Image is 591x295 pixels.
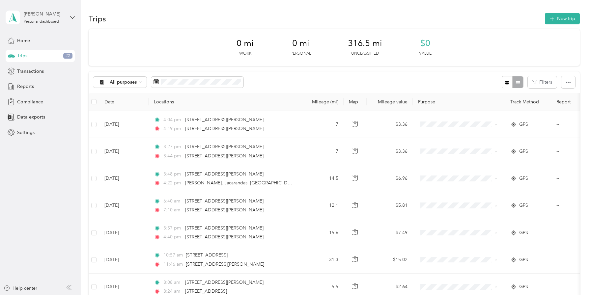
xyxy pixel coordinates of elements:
[185,234,264,240] span: [STREET_ADDRESS][PERSON_NAME]
[163,198,182,205] span: 6:40 am
[554,258,591,295] iframe: Everlance-gr Chat Button Frame
[291,51,311,57] p: Personal
[17,114,45,121] span: Data exports
[149,93,300,111] th: Locations
[300,138,344,165] td: 7
[528,76,557,88] button: Filters
[185,117,264,122] span: [STREET_ADDRESS][PERSON_NAME]
[300,111,344,138] td: 7
[185,144,264,149] span: [STREET_ADDRESS][PERSON_NAME]
[163,288,182,295] span: 8:24 am
[300,192,344,219] td: 12.1
[519,229,528,236] span: GPS
[99,93,149,111] th: Date
[99,138,149,165] td: [DATE]
[99,246,149,273] td: [DATE]
[519,175,528,182] span: GPS
[367,219,413,246] td: $7.49
[24,20,59,24] div: Personal dashboard
[17,83,34,90] span: Reports
[185,171,264,177] span: [STREET_ADDRESS][PERSON_NAME]
[519,202,528,209] span: GPS
[99,111,149,138] td: [DATE]
[367,93,413,111] th: Mileage value
[99,165,149,192] td: [DATE]
[367,192,413,219] td: $5.81
[348,38,382,49] span: 316.5 mi
[17,52,27,59] span: Trips
[300,165,344,192] td: 14.5
[163,152,182,160] span: 3:44 pm
[185,288,227,294] span: [STREET_ADDRESS]
[186,261,264,267] span: [STREET_ADDRESS][PERSON_NAME]
[292,38,309,49] span: 0 mi
[24,11,65,17] div: [PERSON_NAME]
[63,53,72,59] span: 22
[185,280,264,285] span: [STREET_ADDRESS][PERSON_NAME]
[367,138,413,165] td: $3.36
[110,80,137,85] span: All purposes
[344,93,367,111] th: Map
[186,252,228,258] span: [STREET_ADDRESS]
[163,233,182,241] span: 4:40 pm
[163,225,182,232] span: 3:57 pm
[163,279,182,286] span: 8:08 am
[505,93,551,111] th: Track Method
[163,143,182,150] span: 3:27 pm
[163,261,183,268] span: 11:46 am
[545,13,580,24] button: New trip
[300,93,344,111] th: Mileage (mi)
[163,171,182,178] span: 3:48 pm
[4,285,37,292] button: Help center
[239,51,251,57] p: Work
[89,15,106,22] h1: Trips
[519,256,528,263] span: GPS
[163,125,182,132] span: 4:19 pm
[300,246,344,273] td: 31.3
[185,126,264,131] span: [STREET_ADDRESS][PERSON_NAME]
[351,51,379,57] p: Unclassified
[519,148,528,155] span: GPS
[185,198,264,204] span: [STREET_ADDRESS][PERSON_NAME]
[420,38,430,49] span: $0
[237,38,254,49] span: 0 mi
[17,98,43,105] span: Compliance
[413,93,505,111] th: Purpose
[163,116,182,123] span: 4:04 pm
[300,219,344,246] td: 15.6
[367,165,413,192] td: $6.96
[185,207,264,213] span: [STREET_ADDRESS][PERSON_NAME]
[367,111,413,138] td: $3.36
[17,129,35,136] span: Settings
[419,51,432,57] p: Value
[163,252,183,259] span: 10:57 am
[367,246,413,273] td: $15.02
[519,283,528,290] span: GPS
[185,225,264,231] span: [STREET_ADDRESS][PERSON_NAME]
[99,192,149,219] td: [DATE]
[17,68,44,75] span: Transactions
[185,153,264,159] span: [STREET_ADDRESS][PERSON_NAME]
[185,180,348,186] span: [PERSON_NAME], Jacarandas, [GEOGRAPHIC_DATA], [GEOGRAPHIC_DATA]
[163,206,182,214] span: 7:10 am
[163,179,182,187] span: 4:22 pm
[519,121,528,128] span: GPS
[17,37,30,44] span: Home
[99,219,149,246] td: [DATE]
